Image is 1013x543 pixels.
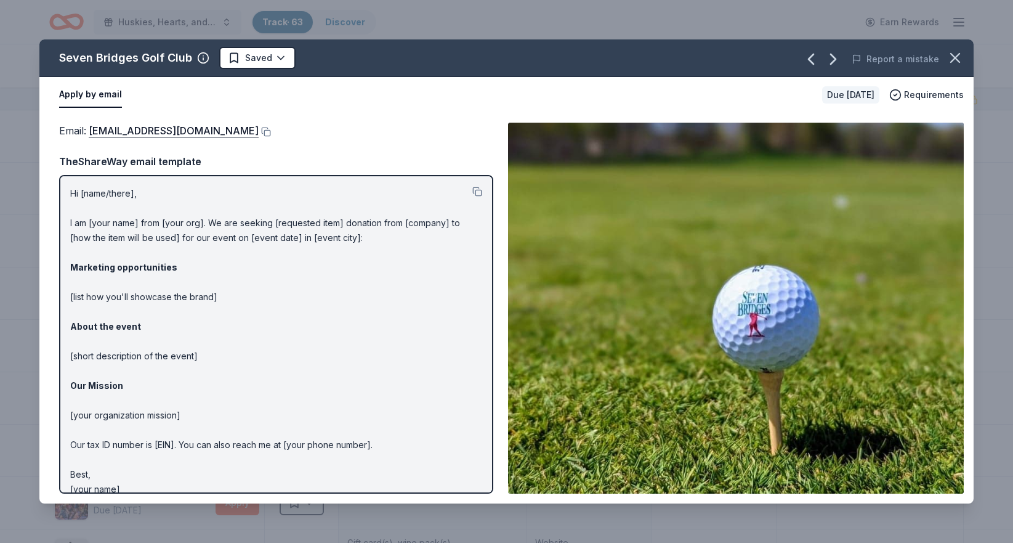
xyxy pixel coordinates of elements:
[89,123,259,139] a: [EMAIL_ADDRESS][DOMAIN_NAME]
[219,47,296,69] button: Saved
[245,51,272,65] span: Saved
[508,123,964,494] img: Image for Seven Bridges Golf Club
[889,88,964,102] button: Requirements
[904,88,964,102] span: Requirements
[70,186,482,497] p: Hi [name/there], I am [your name] from [your org]. We are seeking [requested item] donation from ...
[70,321,141,332] strong: About the event
[59,125,259,137] span: Email :
[59,48,192,68] div: Seven Bridges Golf Club
[852,52,939,67] button: Report a mistake
[59,82,122,108] button: Apply by email
[59,153,493,169] div: TheShareWay email template
[822,86,879,104] div: Due [DATE]
[70,380,123,391] strong: Our Mission
[70,262,177,272] strong: Marketing opportunities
